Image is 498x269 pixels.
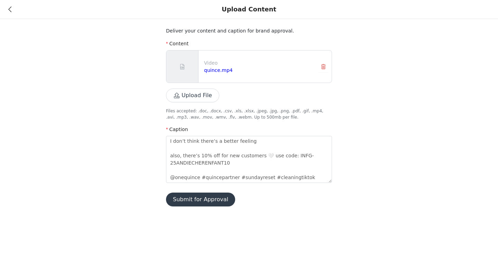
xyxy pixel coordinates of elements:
p: Files accepted: .doc, .docx, .csv, .xls, .xlsx, .jpeg, .jpg, .png, .pdf, .gif, .mp4, .avi, .mp3, ... [166,108,332,120]
label: Caption [166,127,188,132]
div: Upload Content [222,6,276,13]
button: Submit for Approval [166,193,235,206]
span: Upload File [166,93,219,99]
a: quince.mp4 [204,67,233,73]
label: Content [166,41,188,46]
p: Video [204,59,312,67]
button: Upload File [166,89,219,102]
p: Deliver your content and caption for brand approval. [166,27,332,35]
